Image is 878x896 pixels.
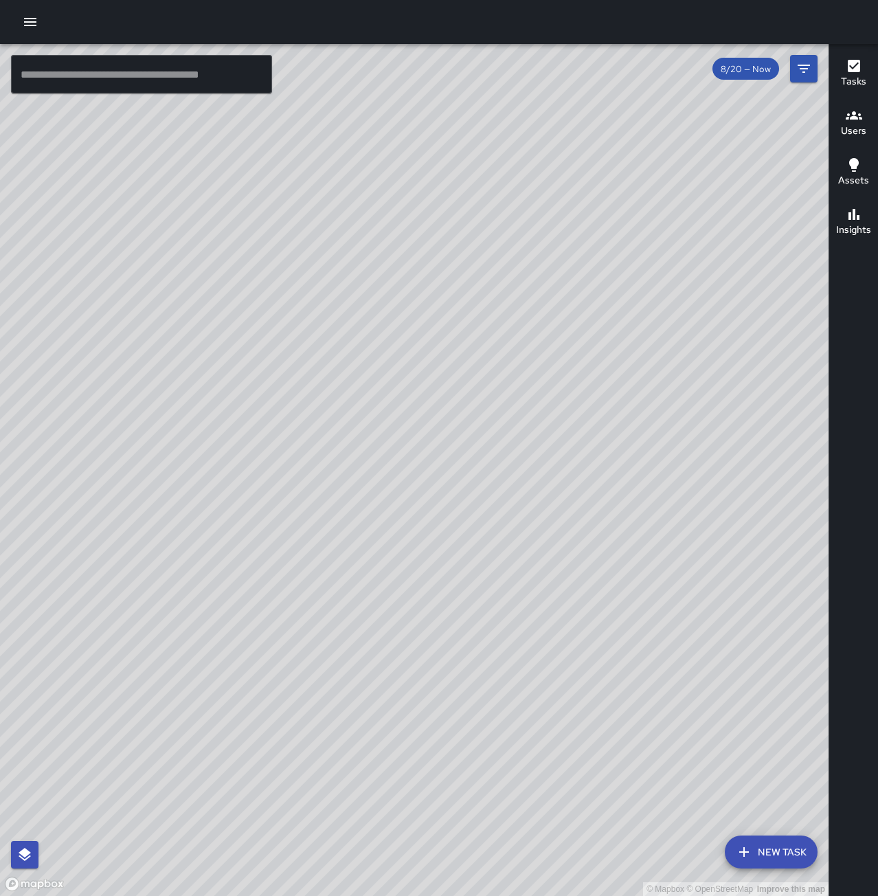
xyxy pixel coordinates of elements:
h6: Users [841,124,866,139]
h6: Tasks [841,74,866,89]
h6: Assets [838,173,869,188]
button: Tasks [829,49,878,99]
button: Users [829,99,878,148]
button: Filters [790,55,818,82]
span: 8/20 — Now [712,63,779,75]
button: Insights [829,198,878,247]
button: Assets [829,148,878,198]
h6: Insights [836,223,871,238]
button: New Task [725,836,818,869]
